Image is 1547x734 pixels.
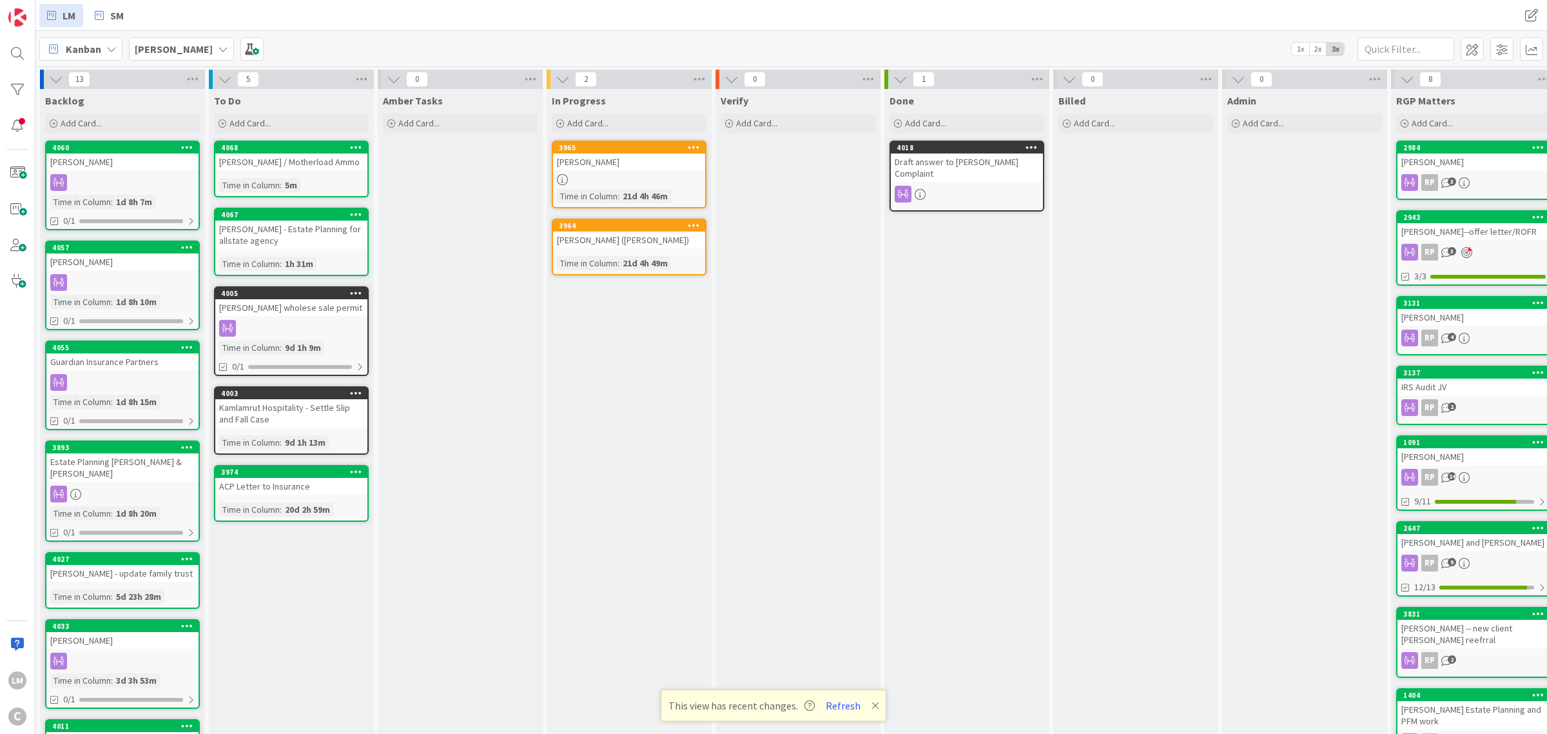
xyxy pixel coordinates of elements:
div: 5d 23h 28m [113,590,164,604]
span: : [280,502,282,517]
div: 4018Draft answer to [PERSON_NAME] Complaint [891,142,1043,182]
span: : [280,435,282,450]
span: 2 [1448,402,1456,411]
span: : [111,673,113,688]
div: 4027[PERSON_NAME] - update family trust [46,553,199,582]
div: Time in Column [219,435,280,450]
div: 4003Kamlamrut Hospitality - Settle Slip and Fall Case [215,388,367,428]
div: [PERSON_NAME] [553,154,705,170]
div: ACP Letter to Insurance [215,478,367,495]
span: 14 [1448,472,1456,481]
div: 3965 [559,143,705,152]
span: In Progress [552,94,606,107]
div: 4027 [52,555,199,564]
div: Draft answer to [PERSON_NAME] Complaint [891,154,1043,182]
a: 3974ACP Letter to InsuranceTime in Column:20d 2h 59m [214,465,369,522]
span: Add Card... [1412,117,1453,129]
div: 4005 [215,288,367,299]
div: 4018 [897,143,1043,152]
b: [PERSON_NAME] [135,43,213,55]
span: : [618,189,619,203]
div: RP [1421,399,1438,416]
span: : [618,256,619,270]
a: 4005[PERSON_NAME] wholese sale permitTime in Column:9d 1h 9m0/1 [214,286,369,376]
div: [PERSON_NAME] [46,154,199,170]
div: 3974 [221,468,367,477]
a: LM [39,4,83,27]
div: Time in Column [50,506,111,521]
span: 13 [68,72,90,87]
div: 4055 [52,343,199,352]
span: LM [63,8,75,23]
span: 0/1 [63,314,75,328]
div: 4055Guardian Insurance Partners [46,342,199,370]
div: 4057[PERSON_NAME] [46,242,199,270]
div: 4033 [52,622,199,631]
div: Time in Column [50,590,111,604]
div: Kamlamrut Hospitality - Settle Slip and Fall Case [215,399,367,428]
div: 4005[PERSON_NAME] wholese sale permit [215,288,367,316]
div: 4033 [46,620,199,632]
span: 0/1 [63,693,75,706]
a: 4027[PERSON_NAME] - update family trustTime in Column:5d 23h 28m [45,552,200,609]
div: Time in Column [557,189,618,203]
div: Guardian Insurance Partners [46,353,199,370]
span: 0 [744,72,766,87]
div: Time in Column [50,195,111,209]
span: 5 [237,72,259,87]
div: 3965[PERSON_NAME] [553,142,705,170]
a: 4057[PERSON_NAME]Time in Column:1d 8h 10m0/1 [45,241,200,330]
div: 3893 [52,443,199,452]
div: [PERSON_NAME] - update family trust [46,565,199,582]
div: 9d 1h 13m [282,435,329,450]
div: 21d 4h 46m [619,189,671,203]
span: 9 [1448,558,1456,566]
span: This view has recent changes. [668,698,815,713]
a: SM [87,4,131,27]
span: 3x [1327,43,1344,55]
div: 4060 [52,143,199,152]
div: Time in Column [50,395,111,409]
div: Time in Column [557,256,618,270]
div: RP [1421,330,1438,346]
span: : [280,178,282,192]
span: 2x [1309,43,1327,55]
div: 4005 [221,289,367,298]
div: 1d 8h 7m [113,195,155,209]
span: 1x [1292,43,1309,55]
div: RP [1421,469,1438,486]
div: 4067 [215,209,367,221]
div: 4068[PERSON_NAME] / Motherload Ammo [215,142,367,170]
div: Time in Column [219,178,280,192]
span: : [111,506,113,521]
span: 0/1 [232,360,244,373]
div: C [8,708,26,726]
span: 4 [1448,333,1456,341]
span: 0/1 [63,414,75,428]
div: 21d 4h 49m [619,256,671,270]
div: 3964[PERSON_NAME] ([PERSON_NAME]) [553,220,705,248]
div: 1d 8h 20m [113,506,160,521]
div: 4057 [46,242,199,253]
div: 1d 8h 15m [113,395,160,409]
div: Time in Column [50,673,111,688]
button: Refresh [821,697,865,714]
div: [PERSON_NAME] wholese sale permit [215,299,367,316]
a: 4055Guardian Insurance PartnersTime in Column:1d 8h 15m0/1 [45,341,200,430]
span: 2 [1448,655,1456,664]
span: Add Card... [398,117,440,129]
span: : [111,590,113,604]
a: 4018Draft answer to [PERSON_NAME] Complaint [890,141,1044,212]
div: Time in Column [219,257,280,271]
div: 3965 [553,142,705,154]
span: 1 [913,72,935,87]
div: 4068 [221,143,367,152]
span: 0 [406,72,428,87]
span: 12/13 [1414,580,1435,594]
div: RP [1421,174,1438,191]
div: [PERSON_NAME] [46,632,199,649]
div: 5m [282,178,300,192]
div: 3974ACP Letter to Insurance [215,466,367,495]
div: RP [1421,652,1438,669]
div: Time in Column [219,502,280,517]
